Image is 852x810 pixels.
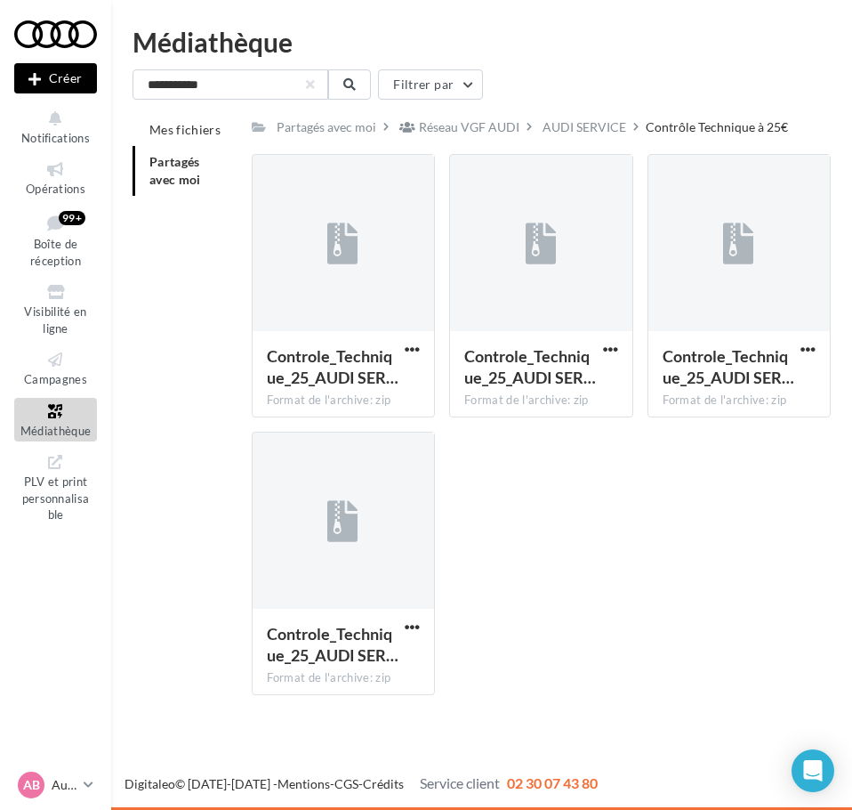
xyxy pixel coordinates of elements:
a: Médiathèque [14,398,97,441]
span: Controle_Technique_25_AUDI SERVICE_EMAILING [267,624,398,665]
a: Opérations [14,156,97,199]
span: Boîte de réception [30,237,81,268]
button: Créer [14,63,97,93]
button: Filtrer par [378,69,483,100]
div: Format de l'archive: zip [663,393,816,409]
div: Médiathèque [133,28,831,55]
div: Réseau VGF AUDI [419,118,519,136]
a: CGS [334,776,358,791]
span: AB [23,776,40,794]
span: Controle_Technique_25_AUDI SERVICE_GMB [663,346,794,387]
a: Visibilité en ligne [14,279,97,339]
a: Mentions [277,776,330,791]
a: Digitaleo [125,776,175,791]
span: Médiathèque [20,424,92,438]
span: Campagnes [24,372,87,386]
div: Partagés avec moi [277,118,376,136]
div: Nouvelle campagne [14,63,97,93]
span: Controle_Technique_25_AUDI SERVICE_CARROUSEL [464,346,596,387]
div: Format de l'archive: zip [464,393,618,409]
a: Crédits [363,776,404,791]
a: AB Audi BEZIERS [14,768,97,802]
button: Notifications [14,105,97,149]
span: PLV et print personnalisable [22,471,90,522]
a: Campagnes [14,346,97,390]
p: Audi BEZIERS [52,776,76,794]
span: Controle_Technique_25_AUDI SERVICE_POST_LINK [267,346,398,387]
div: AUDI SERVICE [543,118,626,136]
div: Format de l'archive: zip [267,670,421,686]
span: Visibilité en ligne [24,304,86,336]
div: Format de l'archive: zip [267,393,421,409]
div: Contrôle Technique à 25€ [646,118,788,136]
a: PLV et print personnalisable [14,449,97,526]
span: Mes fichiers [149,122,221,137]
div: 99+ [59,211,85,225]
span: Notifications [21,131,90,145]
span: Service client [420,774,500,791]
div: Open Intercom Messenger [792,749,834,792]
span: Partagés avec moi [149,154,201,187]
span: Opérations [26,182,85,196]
span: © [DATE]-[DATE] - - - [125,776,598,791]
span: 02 30 07 43 80 [507,774,598,791]
a: Boîte de réception99+ [14,207,97,272]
